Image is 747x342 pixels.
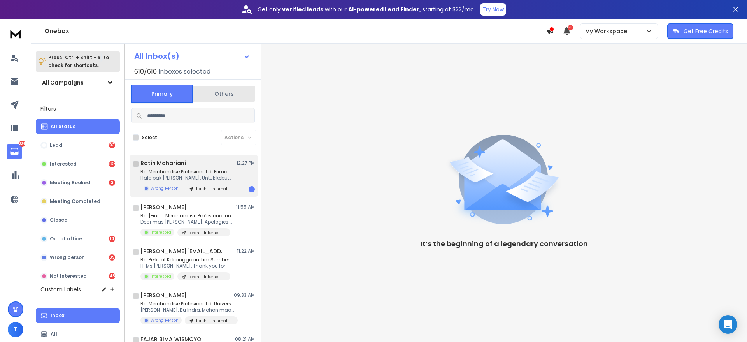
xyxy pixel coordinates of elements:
h3: Custom Labels [40,286,81,293]
button: All [36,326,120,342]
h1: All Campaigns [42,79,84,86]
button: Meeting Booked2 [36,175,120,190]
p: 11:55 AM [236,204,255,210]
p: Get only with our starting at $22/mo [258,5,474,13]
p: Re: Merchandise Profesional di Prima [140,169,234,175]
button: Others [193,85,255,102]
a: 334 [7,144,22,159]
button: All Status [36,119,120,134]
button: Lead93 [36,138,120,153]
button: T [8,322,23,337]
div: 48 [109,273,115,279]
p: Closed [50,217,68,223]
p: Wrong Person [151,185,179,191]
span: 610 / 610 [134,67,157,76]
button: Interested138 [36,156,120,172]
p: Press to check for shortcuts. [48,54,109,69]
button: All Inbox(s) [128,48,256,64]
button: Inbox [36,308,120,323]
label: Select [142,134,157,141]
p: Meeting Booked [50,180,90,186]
div: 2 [109,180,115,186]
p: Re: [Final] Merchandise Profesional untuk [140,213,234,219]
h1: Onebox [44,26,546,36]
p: Torch - Internal Merchandise - [DATE] [188,230,226,236]
p: Dear mas [PERSON_NAME]. Apologies as [140,219,234,225]
button: Not Interested48 [36,268,120,284]
h1: All Inbox(s) [134,52,179,60]
h3: Inboxes selected [158,67,210,76]
button: Out of office14 [36,231,120,247]
p: Not Interested [50,273,87,279]
button: Wrong person39 [36,250,120,265]
div: 14 [109,236,115,242]
p: Out of office [50,236,82,242]
div: Open Intercom Messenger [719,315,737,334]
p: Torch - Internal Merchandise - [DATE] [196,318,233,324]
p: [PERSON_NAME], Bu Indra, Mohon maaf.. [140,307,234,313]
p: 09:33 AM [234,292,255,298]
h3: Filters [36,103,120,114]
p: Interested [151,273,171,279]
button: Try Now [480,3,506,16]
button: Get Free Credits [667,23,733,39]
h1: [PERSON_NAME] [140,203,187,211]
div: 138 [109,161,115,167]
div: 93 [109,142,115,148]
p: It’s the beginning of a legendary conversation [421,238,588,249]
button: All Campaigns [36,75,120,90]
p: 11:22 AM [237,248,255,254]
p: Lead [50,142,62,148]
p: 334 [19,141,25,147]
h1: [PERSON_NAME] [140,291,187,299]
p: Re: Merchandise Profesional di Universitas [140,301,234,307]
p: Re: Perkuat Kebanggaan Tim Sumber [140,257,230,263]
p: Wrong Person [151,317,179,323]
p: Get Free Credits [684,27,728,35]
button: Meeting Completed [36,194,120,209]
div: 39 [109,254,115,261]
button: Closed [36,212,120,228]
span: Ctrl + Shift + k [64,53,102,62]
p: Interested [50,161,77,167]
p: Meeting Completed [50,198,100,204]
h1: [PERSON_NAME][EMAIL_ADDRESS][DOMAIN_NAME] +1 [140,247,226,255]
p: Torch - Internal Merchandise - [DATE] [196,186,233,192]
img: logo [8,26,23,41]
p: My Workspace [585,27,630,35]
span: 50 [568,25,573,30]
p: All Status [51,123,75,130]
p: Inbox [51,312,64,319]
p: Hi Ms [PERSON_NAME], Thank you for [140,263,230,269]
p: All [51,331,57,337]
p: Halo pak [PERSON_NAME], Untuk kebutuhan [140,175,234,181]
p: 12:27 PM [237,160,255,166]
div: 1 [249,186,255,192]
p: Interested [151,229,171,235]
p: Torch - Internal Merchandise - [DATE] [188,274,226,280]
strong: verified leads [282,5,323,13]
p: Wrong person [50,254,85,261]
button: Primary [131,85,193,103]
strong: AI-powered Lead Finder, [348,5,421,13]
h1: Ratih Mahariani [140,159,186,167]
p: Try Now [482,5,504,13]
